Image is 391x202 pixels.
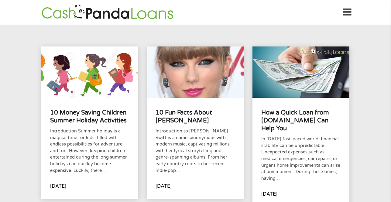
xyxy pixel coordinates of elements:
h4: 10 Money Saving Children Summer Holiday Activities [50,109,129,125]
p: In [DATE] fast-paced world, financial stability can be unpredictable. Unexpected expenses such as... [261,136,341,182]
a: 10 Money Saving Children Summer Holiday ActivitiesIntroduction Summer holiday is a magical time f... [41,46,138,199]
img: GetLoanNow Logo [40,4,175,21]
p: [DATE] [156,183,172,190]
a: 10 Fun Facts About [PERSON_NAME]Introduction to [PERSON_NAME] Swift is a name synonymous with mod... [147,46,244,199]
h4: 10 Fun Facts About [PERSON_NAME] [156,109,235,125]
p: Introduction Summer holiday is a magical time for kids, filled with endless possibilities for adv... [50,128,129,174]
h4: How a Quick Loan from [DOMAIN_NAME] Can Help You [261,109,341,133]
p: [DATE] [261,190,277,198]
p: Introduction to [PERSON_NAME] Swift is a name synonymous with modern music, captivating millions ... [156,128,235,174]
p: [DATE] [50,183,66,190]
